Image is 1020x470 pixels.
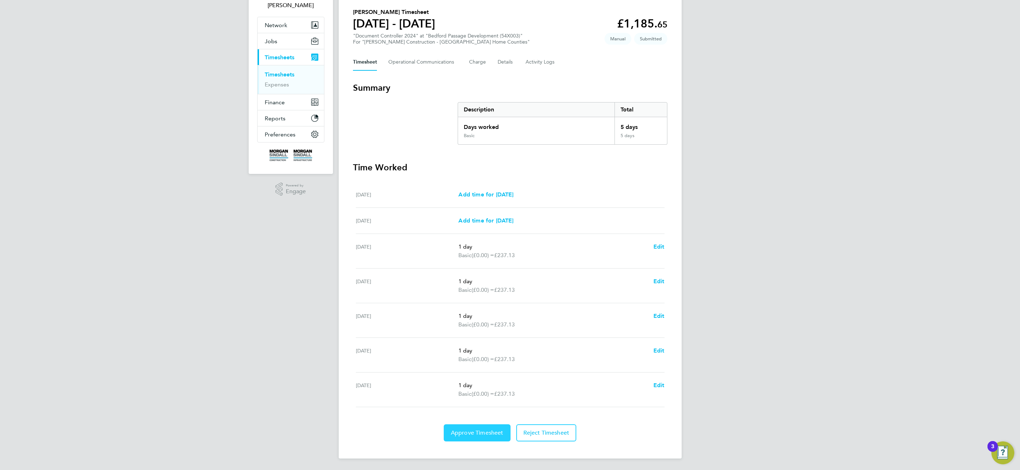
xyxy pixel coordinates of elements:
span: £237.13 [494,321,515,328]
a: Add time for [DATE] [458,216,513,225]
span: (£0.00) = [472,356,494,362]
span: Jobs [265,38,277,45]
button: Reject Timesheet [516,424,577,441]
div: [DATE] [356,277,459,294]
span: Basic [458,286,472,294]
div: 3 [991,446,994,456]
button: Open Resource Center, 3 new notifications [991,441,1014,464]
span: Finance [265,99,285,106]
span: (£0.00) = [472,286,494,293]
span: Edit [653,278,665,285]
div: [DATE] [356,242,459,260]
span: £237.13 [494,356,515,362]
p: 1 day [458,312,647,320]
div: [DATE] [356,381,459,398]
span: Edit [653,243,665,250]
span: Engage [286,189,306,195]
a: Expenses [265,81,289,88]
span: Basic [458,355,472,364]
p: 1 day [458,277,647,286]
a: Powered byEngage [275,182,306,196]
div: [DATE] [356,190,459,199]
button: Network [258,17,324,33]
button: Reports [258,110,324,126]
span: Reject Timesheet [523,429,569,436]
span: Reports [265,115,285,122]
span: (£0.00) = [472,321,494,328]
img: morgansindall-logo-retina.png [269,150,312,161]
span: Add time for [DATE] [458,217,513,224]
span: £237.13 [494,390,515,397]
span: Edit [653,312,665,319]
span: Add time for [DATE] [458,191,513,198]
button: Timesheet [353,54,377,71]
h2: [PERSON_NAME] Timesheet [353,8,435,16]
a: Edit [653,277,665,286]
a: Edit [653,381,665,390]
span: This timesheet was manually created. [604,33,631,45]
button: Finance [258,94,324,110]
span: Edit [653,382,665,389]
span: Network [265,22,287,29]
div: Description [458,102,615,117]
h3: Time Worked [353,162,667,173]
div: "Document Controller 2024" at "Bedford Passage Development (54X003)" [353,33,530,45]
p: 1 day [458,242,647,251]
div: [DATE] [356,346,459,364]
a: Edit [653,242,665,251]
button: Preferences [258,126,324,142]
div: Days worked [458,117,615,133]
span: Preferences [265,131,295,138]
app-decimal: £1,185. [617,17,667,30]
span: This timesheet is Submitted. [634,33,667,45]
h1: [DATE] - [DATE] [353,16,435,31]
button: Details [498,54,514,71]
div: For "[PERSON_NAME] Construction - [GEOGRAPHIC_DATA] Home Counties" [353,39,530,45]
p: 1 day [458,346,647,355]
span: £237.13 [494,286,515,293]
span: (£0.00) = [472,390,494,397]
span: Emma Wells [257,1,324,10]
button: Approve Timesheet [444,424,511,441]
button: Timesheets [258,49,324,65]
a: Add time for [DATE] [458,190,513,199]
span: (£0.00) = [472,252,494,259]
span: Powered by [286,182,306,189]
p: 1 day [458,381,647,390]
div: 5 days [615,133,667,144]
section: Timesheet [353,82,667,441]
div: 5 days [615,117,667,133]
div: Timesheets [258,65,324,94]
span: 65 [657,19,667,30]
a: Edit [653,312,665,320]
button: Operational Communications [388,54,458,71]
div: Summary [458,102,667,145]
div: [DATE] [356,216,459,225]
span: Timesheets [265,54,294,61]
span: Basic [458,251,472,260]
span: £237.13 [494,252,515,259]
button: Charge [469,54,486,71]
a: Edit [653,346,665,355]
a: Go to home page [257,150,324,161]
h3: Summary [353,82,667,94]
span: Approve Timesheet [451,429,503,436]
button: Activity Logs [526,54,556,71]
div: [DATE] [356,312,459,329]
button: Jobs [258,33,324,49]
span: Basic [458,390,472,398]
a: Timesheets [265,71,294,78]
div: Basic [464,133,474,139]
span: Edit [653,347,665,354]
span: Basic [458,320,472,329]
div: Total [615,102,667,117]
